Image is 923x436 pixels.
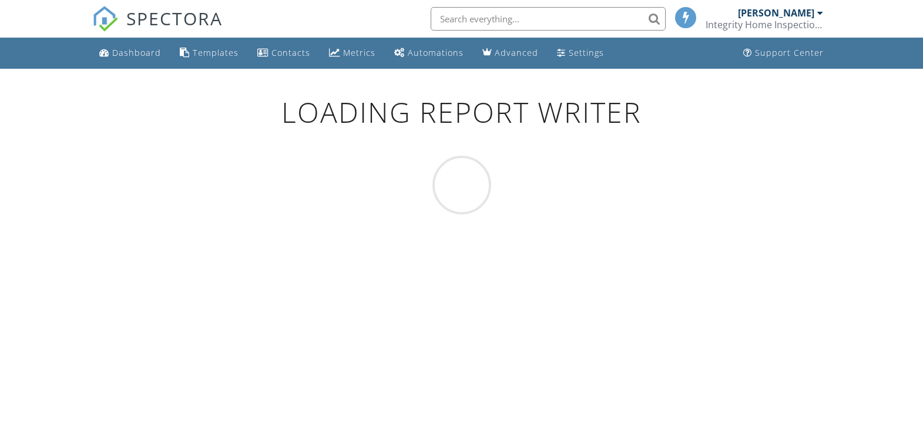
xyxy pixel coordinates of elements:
div: Dashboard [112,47,161,58]
a: Advanced [478,42,543,64]
a: Dashboard [95,42,166,64]
div: Metrics [343,47,375,58]
a: Automations (Basic) [390,42,468,64]
div: [PERSON_NAME] [738,7,814,19]
a: Contacts [253,42,315,64]
div: Contacts [271,47,310,58]
span: SPECTORA [126,6,223,31]
a: Templates [175,42,243,64]
a: SPECTORA [92,16,223,41]
div: Automations [408,47,464,58]
div: Support Center [755,47,824,58]
a: Settings [552,42,609,64]
div: Templates [193,47,239,58]
a: Support Center [739,42,828,64]
img: The Best Home Inspection Software - Spectora [92,6,118,32]
input: Search everything... [431,7,666,31]
div: Settings [569,47,604,58]
div: Integrity Home Inspection Services [706,19,823,31]
div: Advanced [495,47,538,58]
a: Metrics [324,42,380,64]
